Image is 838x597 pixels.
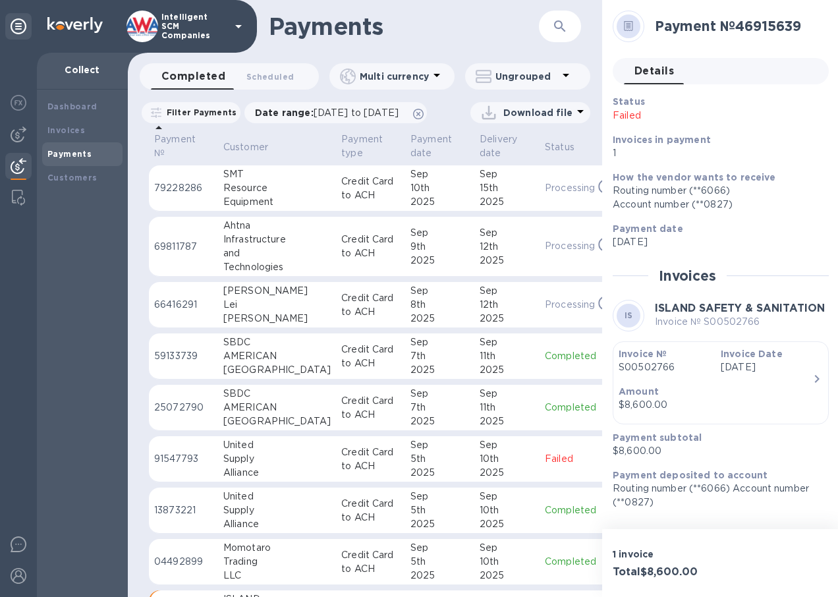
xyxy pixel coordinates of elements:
[410,349,469,363] div: 7th
[480,438,534,452] div: Sep
[223,167,331,181] div: SMT
[154,240,213,254] p: 69811787
[410,452,469,466] div: 5th
[619,349,667,359] b: Invoice №
[545,503,611,517] p: Completed
[410,517,469,531] div: 2025
[223,517,331,531] div: Alliance
[223,363,331,377] div: [GEOGRAPHIC_DATA]
[154,349,213,363] p: 59133739
[341,291,400,319] p: Credit Card to ACH
[480,284,534,298] div: Sep
[223,260,331,274] div: Technologies
[47,101,98,111] b: Dashboard
[269,13,539,40] h1: Payments
[480,167,534,181] div: Sep
[410,240,469,254] div: 9th
[223,284,331,298] div: [PERSON_NAME]
[47,17,103,33] img: Logo
[410,414,469,428] div: 2025
[410,335,469,349] div: Sep
[244,102,427,123] div: Date range:[DATE] to [DATE]
[480,503,534,517] div: 10th
[480,254,534,268] div: 2025
[223,349,331,363] div: AMERICAN
[613,341,829,424] button: Invoice №S00502766Invoice Date[DATE]Amount$8,600.00
[223,569,331,583] div: LLC
[47,149,92,159] b: Payments
[223,401,331,414] div: AMERICAN
[480,226,534,240] div: Sep
[480,298,534,312] div: 12th
[545,555,611,569] p: Completed
[613,146,818,160] p: 1
[410,167,469,181] div: Sep
[480,414,534,428] div: 2025
[480,132,517,160] p: Delivery date
[223,466,331,480] div: Alliance
[11,95,26,111] img: Foreign exchange
[223,438,331,452] div: United
[341,132,383,160] p: Payment type
[223,312,331,326] div: [PERSON_NAME]
[161,13,227,40] p: Intelligent SCM Companies
[223,298,331,312] div: Lei
[480,541,534,555] div: Sep
[721,349,783,359] b: Invoice Date
[341,132,400,160] span: Payment type
[410,503,469,517] div: 5th
[613,566,715,579] h3: Total $8,600.00
[410,226,469,240] div: Sep
[480,401,534,414] div: 11th
[545,298,595,312] p: Processing
[625,310,633,320] b: IS
[634,62,674,80] span: Details
[341,548,400,576] p: Credit Card to ACH
[495,70,558,83] p: Ungrouped
[410,254,469,268] div: 2025
[410,181,469,195] div: 10th
[154,555,213,569] p: 04492899
[613,235,818,249] p: [DATE]
[341,175,400,202] p: Credit Card to ACH
[410,132,469,160] span: Payment date
[341,394,400,422] p: Credit Card to ACH
[545,239,595,253] p: Processing
[613,198,818,212] div: Account number (**0827)
[410,363,469,377] div: 2025
[246,70,294,84] span: Scheduled
[161,107,237,118] p: Filter Payments
[545,140,592,154] span: Status
[545,349,611,363] p: Completed
[480,466,534,480] div: 2025
[341,497,400,525] p: Credit Card to ACH
[223,233,331,246] div: Infrastructure
[154,401,213,414] p: 25072790
[223,219,331,233] div: Ahtna
[545,452,611,466] p: Failed
[480,555,534,569] div: 10th
[154,181,213,195] p: 79228286
[721,360,812,374] p: [DATE]
[360,70,429,83] p: Multi currency
[480,517,534,531] div: 2025
[480,490,534,503] div: Sep
[223,541,331,555] div: Momotaro
[223,335,331,349] div: SBDC
[545,401,611,414] p: Completed
[655,315,825,329] p: Invoice № S00502766
[410,541,469,555] div: Sep
[613,184,818,198] div: Routing number (**6066)
[545,140,574,154] p: Status
[613,444,818,458] p: $8,600.00
[223,414,331,428] div: [GEOGRAPHIC_DATA]
[154,132,213,160] span: Payment №
[659,268,716,284] h2: Invoices
[223,490,331,503] div: United
[613,109,750,123] p: Failed
[341,233,400,260] p: Credit Card to ACH
[613,432,702,443] b: Payment subtotal
[223,452,331,466] div: Supply
[410,387,469,401] div: Sep
[154,452,213,466] p: 91547793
